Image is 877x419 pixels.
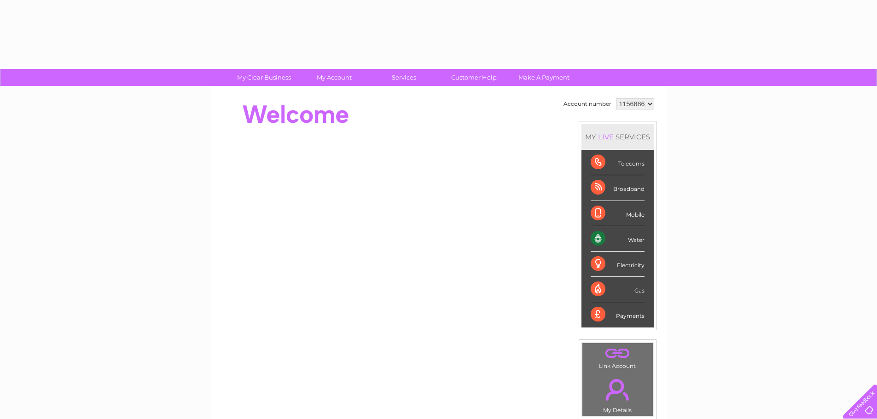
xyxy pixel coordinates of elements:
[226,69,302,86] a: My Clear Business
[581,124,654,150] div: MY SERVICES
[561,96,614,112] td: Account number
[591,277,645,302] div: Gas
[506,69,582,86] a: Make A Payment
[591,252,645,277] div: Electricity
[582,371,653,416] td: My Details
[591,302,645,327] div: Payments
[582,343,653,372] td: Link Account
[585,373,650,406] a: .
[296,69,372,86] a: My Account
[591,175,645,201] div: Broadband
[366,69,442,86] a: Services
[591,150,645,175] div: Telecoms
[596,132,616,141] div: LIVE
[585,345,650,362] a: .
[436,69,512,86] a: Customer Help
[591,201,645,226] div: Mobile
[591,226,645,252] div: Water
